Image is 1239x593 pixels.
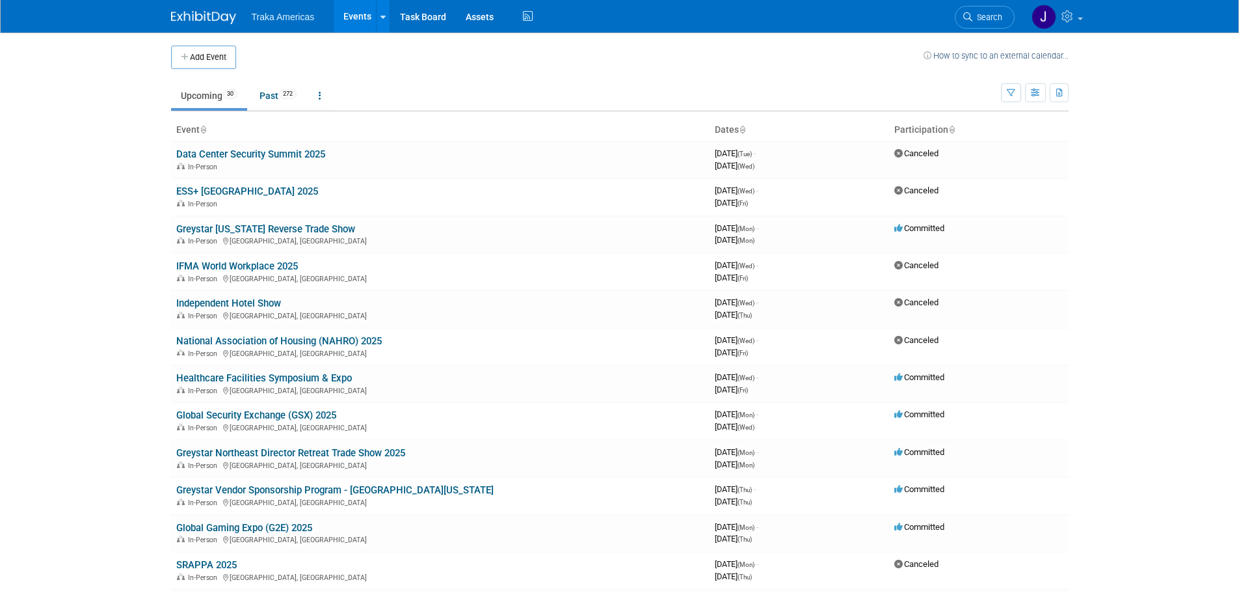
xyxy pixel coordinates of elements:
th: Event [171,119,710,141]
span: [DATE] [715,148,756,158]
a: Greystar Northeast Director Retreat Trade Show 2025 [176,447,405,459]
a: Sort by Participation Type [948,124,955,135]
div: [GEOGRAPHIC_DATA], [GEOGRAPHIC_DATA] [176,235,704,245]
a: Past272 [250,83,306,108]
span: [DATE] [715,572,752,581]
span: In-Person [188,163,221,171]
span: Canceled [894,335,939,345]
a: Healthcare Facilities Symposium & Expo [176,372,352,384]
a: National Association of Housing (NAHRO) 2025 [176,335,382,347]
span: [DATE] [715,310,752,320]
img: Jamie Saenz [1032,5,1056,29]
img: In-Person Event [177,462,185,468]
a: Independent Hotel Show [176,297,281,309]
span: (Wed) [738,424,754,431]
span: [DATE] [715,559,758,569]
span: 272 [279,89,297,99]
span: In-Person [188,462,221,470]
a: Sort by Event Name [200,124,206,135]
a: How to sync to an external calendar... [924,51,1069,61]
div: [GEOGRAPHIC_DATA], [GEOGRAPHIC_DATA] [176,534,704,544]
span: [DATE] [715,422,754,432]
span: Canceled [894,186,939,195]
span: (Wed) [738,299,754,307]
span: (Fri) [738,275,748,282]
span: [DATE] [715,273,748,283]
span: In-Person [188,499,221,507]
a: ESS+ [GEOGRAPHIC_DATA] 2025 [176,186,318,197]
span: (Thu) [738,486,752,493]
span: In-Person [188,275,221,283]
span: - [756,522,758,532]
div: [GEOGRAPHIC_DATA], [GEOGRAPHIC_DATA] [176,385,704,395]
img: In-Person Event [177,350,185,356]
span: (Fri) [738,350,748,357]
span: (Wed) [738,374,754,381]
span: (Mon) [738,237,754,244]
span: [DATE] [715,385,748,394]
span: (Mon) [738,561,754,568]
span: Committed [894,409,944,419]
span: - [756,186,758,195]
span: [DATE] [715,497,752,506]
a: Search [955,6,1015,29]
div: [GEOGRAPHIC_DATA], [GEOGRAPHIC_DATA] [176,273,704,283]
a: Sort by Start Date [739,124,745,135]
img: In-Person Event [177,424,185,430]
span: In-Person [188,350,221,358]
img: In-Person Event [177,312,185,318]
a: Global Gaming Expo (G2E) 2025 [176,522,312,534]
span: Committed [894,522,944,532]
span: In-Person [188,573,221,582]
span: (Mon) [738,225,754,232]
span: [DATE] [715,522,758,532]
a: SRAPPA 2025 [176,559,237,571]
img: In-Person Event [177,163,185,169]
span: - [756,260,758,270]
span: 30 [223,89,237,99]
img: In-Person Event [177,275,185,281]
span: [DATE] [715,484,756,494]
span: Committed [894,223,944,233]
div: [GEOGRAPHIC_DATA], [GEOGRAPHIC_DATA] [176,572,704,582]
span: Canceled [894,148,939,158]
img: In-Person Event [177,237,185,243]
span: (Wed) [738,187,754,195]
span: In-Person [188,536,221,544]
span: (Tue) [738,150,752,158]
span: (Thu) [738,312,752,319]
span: (Wed) [738,337,754,344]
a: Greystar Vendor Sponsorship Program - [GEOGRAPHIC_DATA][US_STATE] [176,484,494,496]
span: - [756,447,758,457]
span: Traka Americas [252,12,315,22]
span: [DATE] [715,460,754,469]
a: Data Center Security Summit 2025 [176,148,325,160]
span: (Mon) [738,411,754,419]
span: - [756,335,758,345]
span: In-Person [188,387,221,395]
button: Add Event [171,46,236,69]
span: (Fri) [738,387,748,394]
span: [DATE] [715,447,758,457]
span: [DATE] [715,198,748,208]
span: [DATE] [715,223,758,233]
span: (Mon) [738,449,754,456]
span: Committed [894,447,944,457]
span: In-Person [188,424,221,432]
img: In-Person Event [177,536,185,542]
a: Upcoming30 [171,83,247,108]
img: In-Person Event [177,387,185,393]
th: Dates [710,119,889,141]
div: [GEOGRAPHIC_DATA], [GEOGRAPHIC_DATA] [176,348,704,358]
div: [GEOGRAPHIC_DATA], [GEOGRAPHIC_DATA] [176,310,704,320]
span: In-Person [188,312,221,320]
div: [GEOGRAPHIC_DATA], [GEOGRAPHIC_DATA] [176,497,704,507]
span: [DATE] [715,534,752,544]
span: - [756,297,758,307]
span: Canceled [894,297,939,307]
span: - [756,223,758,233]
span: Canceled [894,559,939,569]
span: [DATE] [715,335,758,345]
span: (Wed) [738,163,754,170]
div: [GEOGRAPHIC_DATA], [GEOGRAPHIC_DATA] [176,422,704,432]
